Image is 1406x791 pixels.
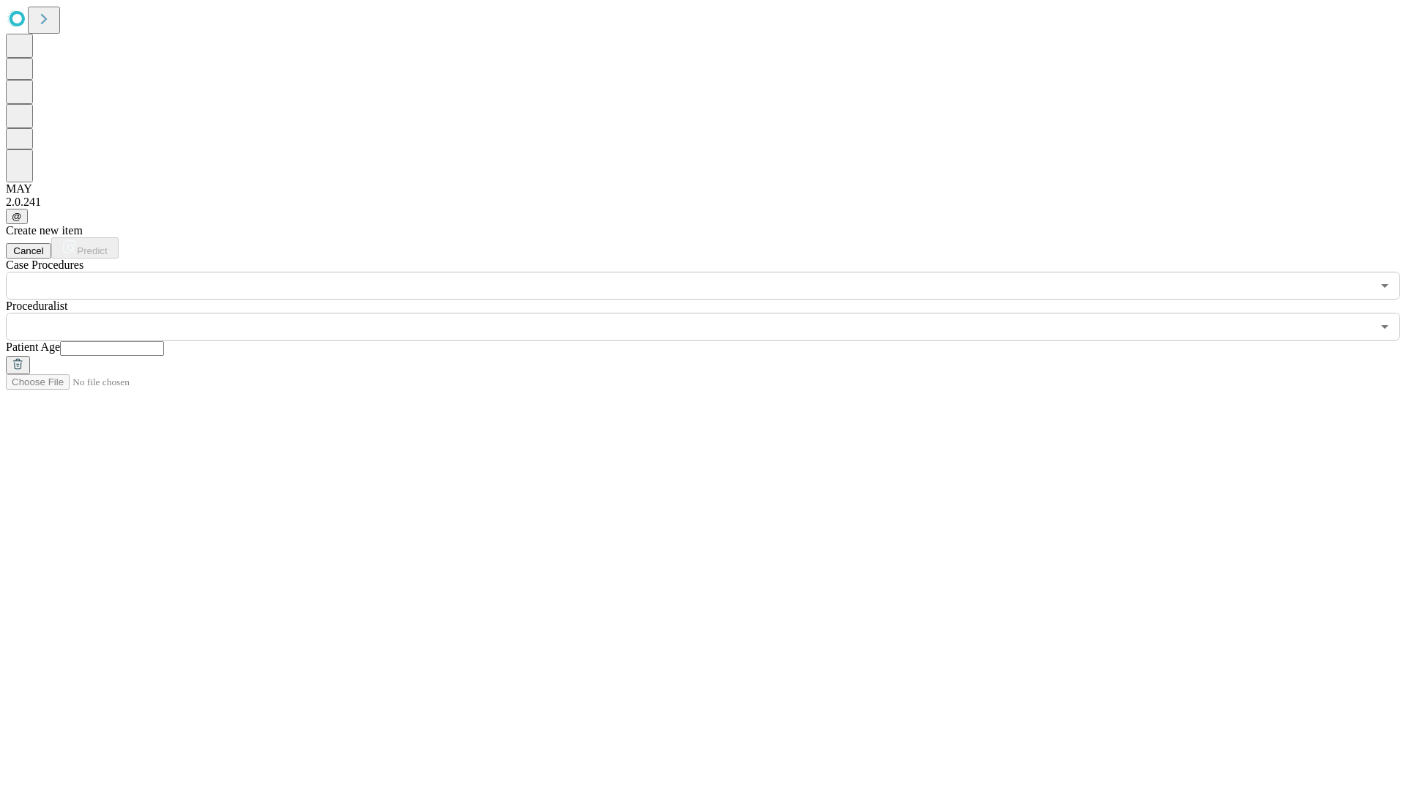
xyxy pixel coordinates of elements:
[1375,275,1395,296] button: Open
[6,259,83,271] span: Scheduled Procedure
[6,182,1400,196] div: MAY
[6,209,28,224] button: @
[6,341,60,353] span: Patient Age
[6,243,51,259] button: Cancel
[6,224,83,237] span: Create new item
[6,196,1400,209] div: 2.0.241
[12,211,22,222] span: @
[13,245,44,256] span: Cancel
[6,300,67,312] span: Proceduralist
[1375,316,1395,337] button: Open
[51,237,119,259] button: Predict
[77,245,107,256] span: Predict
